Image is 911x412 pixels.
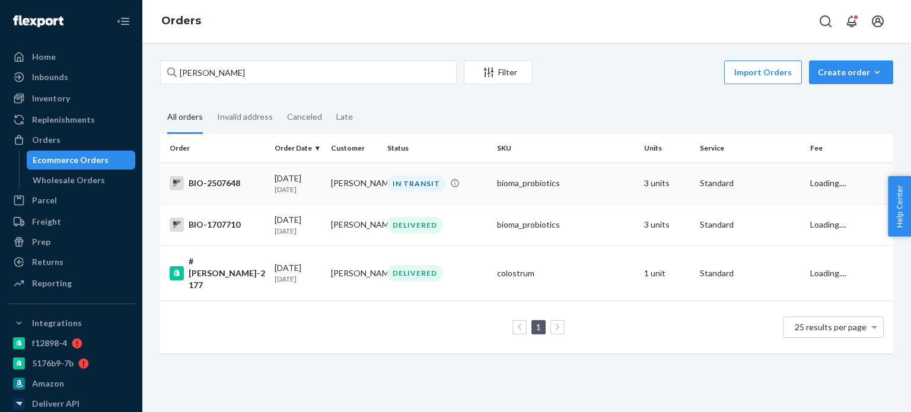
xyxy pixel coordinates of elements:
[7,334,135,353] a: f12898-4
[275,274,321,284] p: [DATE]
[112,9,135,33] button: Close Navigation
[32,114,95,126] div: Replenishments
[639,245,696,301] td: 1 unit
[161,14,201,27] a: Orders
[497,177,634,189] div: bioma_probiotics
[170,255,265,291] div: #[PERSON_NAME]-2177
[32,216,61,228] div: Freight
[270,134,326,162] th: Order Date
[7,253,135,272] a: Returns
[795,322,867,332] span: 25 results per page
[7,110,135,129] a: Replenishments
[818,66,884,78] div: Create order
[326,245,383,301] td: [PERSON_NAME]
[7,354,135,373] a: 5176b9-7b
[700,267,800,279] p: Standard
[275,214,321,236] div: [DATE]
[534,322,543,332] a: Page 1 is your current page
[32,92,70,104] div: Inventory
[7,274,135,293] a: Reporting
[331,143,378,153] div: Customer
[32,51,56,63] div: Home
[695,134,805,162] th: Service
[32,337,67,349] div: f12898-4
[7,374,135,393] a: Amazon
[27,151,136,170] a: Ecommerce Orders
[32,277,72,289] div: Reporting
[383,134,492,162] th: Status
[326,162,383,204] td: [PERSON_NAME]
[805,245,893,301] td: Loading....
[336,101,353,132] div: Late
[639,162,696,204] td: 3 units
[33,154,109,166] div: Ecommerce Orders
[464,66,532,78] div: Filter
[7,89,135,108] a: Inventory
[170,176,265,190] div: BIO-2507648
[32,317,82,329] div: Integrations
[217,101,273,132] div: Invalid address
[639,134,696,162] th: Units
[32,378,64,389] div: Amazon
[170,218,265,232] div: BIO-1707710
[152,4,211,39] ol: breadcrumbs
[809,60,893,84] button: Create order
[275,226,321,236] p: [DATE]
[724,60,802,84] button: Import Orders
[497,219,634,231] div: bioma_probiotics
[387,175,445,191] div: IN TRANSIT
[7,212,135,231] a: Freight
[32,236,50,248] div: Prep
[492,134,639,162] th: SKU
[275,173,321,194] div: [DATE]
[13,15,63,27] img: Flexport logo
[32,398,79,410] div: Deliverr API
[700,219,800,231] p: Standard
[160,134,270,162] th: Order
[7,68,135,87] a: Inbounds
[326,204,383,245] td: [PERSON_NAME]
[287,101,322,132] div: Canceled
[805,204,893,245] td: Loading....
[27,171,136,190] a: Wholesale Orders
[866,9,890,33] button: Open account menu
[888,176,911,237] button: Help Center
[639,204,696,245] td: 3 units
[805,134,893,162] th: Fee
[840,9,864,33] button: Open notifications
[814,9,837,33] button: Open Search Box
[7,314,135,333] button: Integrations
[32,194,57,206] div: Parcel
[167,101,203,134] div: All orders
[32,71,68,83] div: Inbounds
[7,130,135,149] a: Orders
[33,174,105,186] div: Wholesale Orders
[7,232,135,251] a: Prep
[275,184,321,194] p: [DATE]
[32,256,63,268] div: Returns
[464,60,533,84] button: Filter
[497,267,634,279] div: colostrum
[700,177,800,189] p: Standard
[275,262,321,284] div: [DATE]
[32,357,74,369] div: 5176b9-7b
[7,47,135,66] a: Home
[387,265,442,281] div: DELIVERED
[7,191,135,210] a: Parcel
[32,134,60,146] div: Orders
[160,60,457,84] input: Search orders
[387,217,442,233] div: DELIVERED
[805,162,893,204] td: Loading....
